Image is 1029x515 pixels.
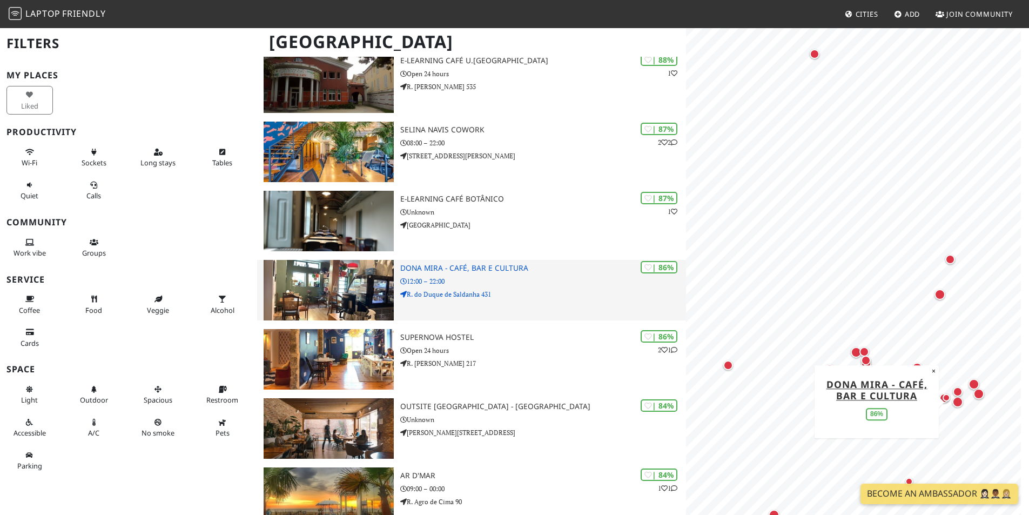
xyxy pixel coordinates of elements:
[943,252,957,266] div: Map marker
[910,360,925,376] div: Map marker
[6,233,53,262] button: Work vibe
[144,395,172,405] span: Spacious
[905,9,920,19] span: Add
[6,127,251,137] h3: Productivity
[658,483,677,493] p: 1 1
[264,329,394,390] img: Supernova Hostel
[400,471,686,480] h3: Ar d'Mar
[257,329,686,390] a: Supernova Hostel | 86% 21 Supernova Hostel Open 24 hours R. [PERSON_NAME] 217
[264,52,394,113] img: e-learning Café U.Porto
[82,158,106,168] span: Power sockets
[6,217,251,228] h3: Community
[6,27,251,60] h2: Filters
[264,398,394,459] img: Outsite Porto - Mouco
[140,158,176,168] span: Long stays
[658,345,677,355] p: 2 1
[199,380,246,409] button: Restroom
[212,158,232,168] span: Work-friendly tables
[641,469,677,481] div: | 84%
[86,191,101,200] span: Video/audio calls
[971,386,986,402] div: Map marker
[400,220,686,230] p: [GEOGRAPHIC_DATA]
[260,27,684,57] h1: [GEOGRAPHIC_DATA]
[71,380,117,409] button: Outdoor
[400,358,686,369] p: R. [PERSON_NAME] 217
[206,395,238,405] span: Restroom
[257,122,686,182] a: Selina Navis CoWork | 87% 22 Selina Navis CoWork 08:00 – 22:00 [STREET_ADDRESS][PERSON_NAME]
[890,4,925,24] a: Add
[6,446,53,475] button: Parking
[950,394,965,410] div: Map marker
[400,195,686,204] h3: E-learning Café Botânico
[859,353,873,367] div: Map marker
[9,7,22,20] img: LaptopFriendly
[199,290,246,319] button: Alcohol
[257,52,686,113] a: e-learning Café U.Porto | 88% 1 e-learning Café U.[GEOGRAPHIC_DATA] Open 24 hours R. [PERSON_NAME...
[21,191,38,200] span: Quiet
[80,395,108,405] span: Outdoor area
[826,378,927,402] a: Dona Mira - Café, Bar e Cultura
[822,362,837,377] div: Map marker
[808,47,822,61] div: Map marker
[14,248,46,258] span: People working
[85,305,102,315] span: Food
[19,305,40,315] span: Coffee
[966,377,981,392] div: Map marker
[857,345,871,359] div: Map marker
[257,260,686,320] a: Dona Mira - Café, Bar e Cultura | 86% Dona Mira - Café, Bar e Cultura 12:00 – 22:00 R. do Duque d...
[135,290,181,319] button: Veggie
[641,192,677,204] div: | 87%
[199,143,246,172] button: Tables
[264,191,394,251] img: E-learning Café Botânico
[668,206,677,217] p: 1
[400,402,686,411] h3: Outsite [GEOGRAPHIC_DATA] - [GEOGRAPHIC_DATA]
[641,330,677,343] div: | 86%
[400,427,686,438] p: [PERSON_NAME][STREET_ADDRESS]
[6,70,251,81] h3: My Places
[25,8,60,19] span: Laptop
[641,399,677,412] div: | 84%
[400,82,686,92] p: R. [PERSON_NAME] 535
[14,428,46,438] span: Accessible
[62,8,105,19] span: Friendly
[21,338,39,348] span: Credit cards
[6,143,53,172] button: Wi-Fi
[71,176,117,205] button: Calls
[866,408,887,420] div: 86%
[82,248,106,258] span: Group tables
[211,305,234,315] span: Alcohol
[135,413,181,442] button: No smoke
[641,123,677,135] div: | 87%
[22,158,37,168] span: Stable Wi-Fi
[216,428,230,438] span: Pet friendly
[88,428,99,438] span: Air conditioned
[400,414,686,425] p: Unknown
[931,4,1017,24] a: Join Community
[6,380,53,409] button: Light
[199,413,246,442] button: Pets
[400,345,686,356] p: Open 24 hours
[400,289,686,299] p: R. do Duque de Saldanha 431
[932,287,947,302] div: Map marker
[6,290,53,319] button: Coffee
[264,260,394,320] img: Dona Mira - Café, Bar e Cultura
[668,68,677,78] p: 1
[257,191,686,251] a: E-learning Café Botânico | 87% 1 E-learning Café Botânico Unknown [GEOGRAPHIC_DATA]
[71,413,117,442] button: A/C
[264,122,394,182] img: Selina Navis CoWork
[400,333,686,342] h3: Supernova Hostel
[6,413,53,442] button: Accessible
[721,358,735,372] div: Map marker
[856,9,878,19] span: Cities
[951,385,965,399] div: Map marker
[937,391,951,405] div: Map marker
[6,176,53,205] button: Quiet
[400,497,686,507] p: R. Agro de Cima 90
[400,207,686,217] p: Unknown
[400,264,686,273] h3: Dona Mira - Café, Bar e Cultura
[71,233,117,262] button: Groups
[6,364,251,374] h3: Space
[9,5,106,24] a: LaptopFriendly LaptopFriendly
[849,345,864,360] div: Map marker
[21,395,38,405] span: Natural light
